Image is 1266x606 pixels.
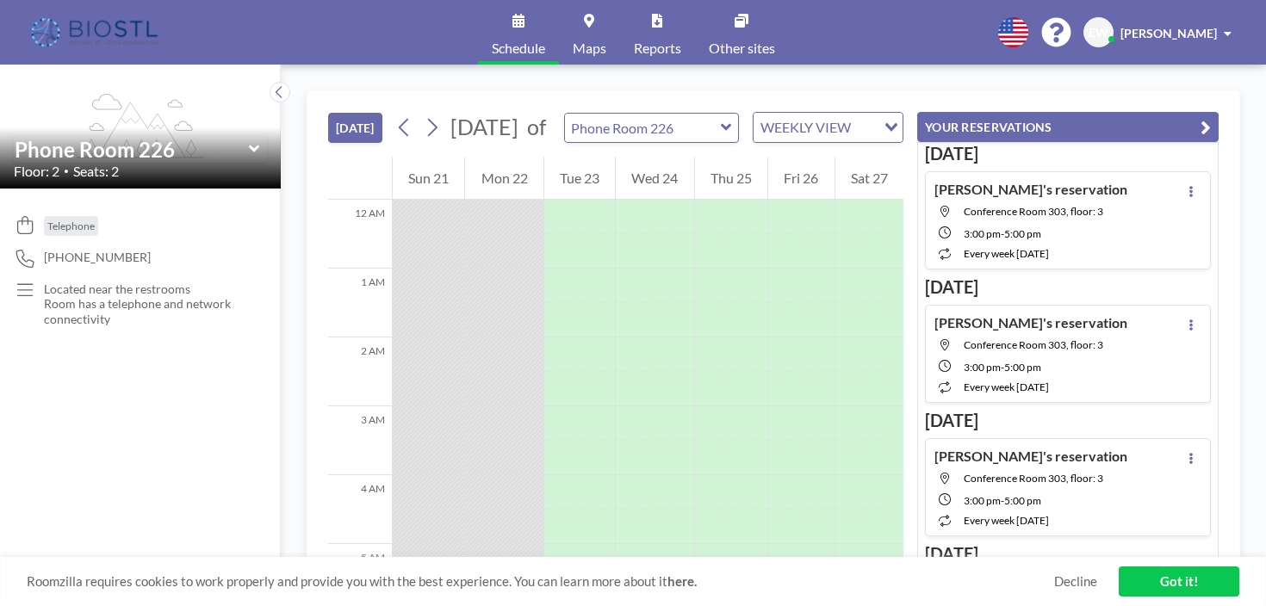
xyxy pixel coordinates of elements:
[328,113,382,143] button: [DATE]
[1119,566,1239,597] a: Got it!
[1001,227,1004,240] span: -
[964,361,1001,374] span: 3:00 PM
[328,200,392,269] div: 12 AM
[964,494,1001,507] span: 3:00 PM
[757,116,854,139] span: WEEKLY VIEW
[964,380,1049,393] span: every week [DATE]
[964,247,1049,260] span: every week [DATE]
[934,181,1127,198] h4: [PERSON_NAME]'s reservation
[328,406,392,475] div: 3 AM
[1001,361,1004,374] span: -
[465,157,543,200] div: Mon 22
[964,227,1001,240] span: 3:00 PM
[1004,494,1041,507] span: 5:00 PM
[328,475,392,544] div: 4 AM
[1089,25,1108,40] span: EW
[28,15,164,50] img: organization-logo
[925,543,1211,565] h3: [DATE]
[44,281,246,297] p: Located near the restrooms
[934,448,1127,465] h4: [PERSON_NAME]'s reservation
[934,314,1127,331] h4: [PERSON_NAME]'s reservation
[44,250,151,265] span: [PHONE_NUMBER]
[14,163,59,180] span: Floor: 2
[925,276,1211,298] h3: [DATE]
[1004,227,1041,240] span: 5:00 PM
[616,157,693,200] div: Wed 24
[964,338,1103,351] span: Conference Room 303, floor: 3
[1120,26,1217,40] span: [PERSON_NAME]
[925,143,1211,164] h3: [DATE]
[856,116,874,139] input: Search for option
[1001,494,1004,507] span: -
[768,157,834,200] div: Fri 26
[492,41,545,55] span: Schedule
[44,296,246,326] p: Room has a telephone and network connectivity
[634,41,681,55] span: Reports
[925,410,1211,431] h3: [DATE]
[544,157,615,200] div: Tue 23
[835,157,903,200] div: Sat 27
[754,113,903,142] div: Search for option
[573,41,606,55] span: Maps
[667,573,697,589] a: here.
[27,573,1054,590] span: Roomzilla requires cookies to work properly and provide you with the best experience. You can lea...
[1054,573,1097,590] a: Decline
[695,157,767,200] div: Thu 25
[964,205,1103,218] span: Conference Room 303, floor: 3
[15,137,249,162] input: Phone Room 226
[328,337,392,406] div: 2 AM
[964,472,1103,485] span: Conference Room 303, floor: 3
[917,112,1219,142] button: YOUR RESERVATIONS
[64,165,69,176] span: •
[73,163,119,180] span: Seats: 2
[565,114,721,142] input: Phone Room 226
[709,41,775,55] span: Other sites
[527,114,546,140] span: of
[450,114,518,139] span: [DATE]
[47,220,95,232] span: Telephone
[964,514,1049,527] span: every week [DATE]
[393,157,464,200] div: Sun 21
[328,269,392,337] div: 1 AM
[1004,361,1041,374] span: 5:00 PM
